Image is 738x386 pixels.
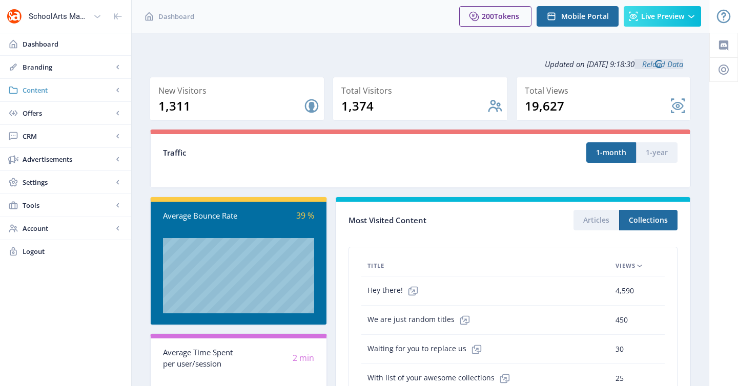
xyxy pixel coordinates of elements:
div: 19,627 [525,98,670,114]
span: 25 [616,372,624,384]
div: Total Views [525,83,686,98]
span: Dashboard [158,11,194,22]
a: Reload Data [634,59,683,69]
div: SchoolArts Magazine [29,5,89,28]
div: 1,311 [158,98,303,114]
div: 1,374 [341,98,486,114]
div: Most Visited Content [348,212,513,228]
span: Waiting for you to replace us [367,339,487,359]
span: Branding [23,62,113,72]
span: We are just random titles [367,310,475,330]
div: Average Bounce Rate [163,210,239,222]
span: Advertisements [23,154,113,164]
div: Total Visitors [341,83,503,98]
span: Content [23,85,113,95]
span: 30 [616,343,624,355]
span: Mobile Portal [561,12,609,20]
span: 39 % [296,210,314,221]
span: Hey there! [367,281,423,301]
img: properties.app_icon.png [6,8,23,25]
span: Views [616,260,635,272]
div: Average Time Spent per user/session [163,347,239,370]
div: Traffic [163,147,420,159]
span: Dashboard [23,39,123,49]
button: Mobile Portal [537,6,619,27]
span: Title [367,260,384,272]
span: CRM [23,131,113,141]
button: Articles [573,210,619,230]
span: 4,590 [616,285,634,297]
div: Updated on [DATE] 9:18:30 [150,51,691,77]
button: 200Tokens [459,6,531,27]
div: 2 min [239,352,315,364]
span: Logout [23,246,123,256]
button: 1-month [586,142,636,163]
span: Account [23,223,113,233]
button: 1-year [636,142,678,163]
div: New Visitors [158,83,320,98]
button: Collections [619,210,678,230]
span: 450 [616,314,628,326]
span: Tools [23,200,113,210]
span: Settings [23,177,113,187]
span: Live Preview [641,12,684,20]
button: Live Preview [624,6,701,27]
span: Tokens [494,11,519,21]
span: Offers [23,108,113,118]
